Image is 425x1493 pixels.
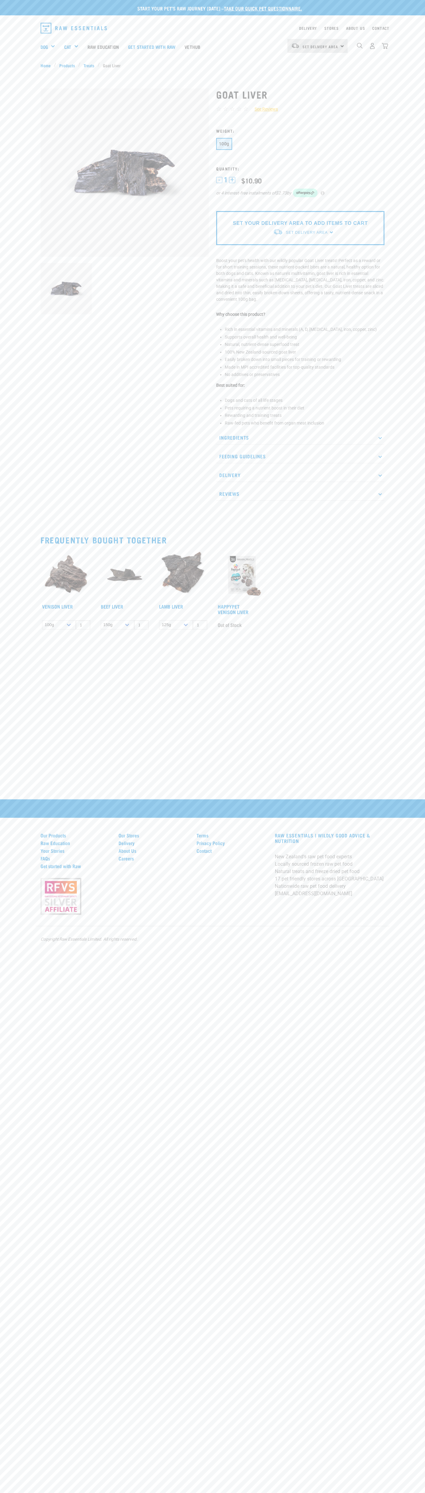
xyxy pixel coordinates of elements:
[197,840,267,846] a: Privacy Policy
[273,229,283,235] img: van-moving.png
[216,177,222,183] button: -
[41,863,111,869] a: Get started with Raw
[41,88,209,257] img: Goat Liver
[275,853,384,897] p: New Zealand's raw pet food experts Locally sourced frozen raw pet food Natural treats and freeze ...
[38,877,84,916] img: rfvs.png
[41,263,92,314] img: Goat Liver
[275,833,384,844] h3: RAW ESSENTIALS | Wildly Good Advice & Nutrition
[225,364,384,370] li: Made in MPI accredited facilities for top-quality standards
[216,449,384,463] p: Feeding Guidelines
[324,27,339,29] a: Stores
[216,383,245,388] strong: Best suited for:
[41,937,138,942] em: Copyright Raw Essentials Limited. All rights reserved.
[219,141,229,146] span: 100g
[216,166,384,171] h3: Quantity:
[218,620,242,629] span: Out of Stock
[229,177,235,183] button: +
[241,177,262,184] div: $10.90
[225,405,384,411] li: Pets requiring a nutrient boost in their diet
[216,549,267,601] img: Happy Pet Venison Liver New Package
[293,189,318,197] img: Afterpay
[216,128,384,133] h3: Weight:
[224,7,302,10] a: take our quick pet questionnaire.
[41,856,111,861] a: FAQs
[197,848,267,853] a: Contact
[236,105,242,112] span: ☆
[225,356,384,363] li: Easily broken down into small pieces for training or rewarding
[41,535,384,545] h2: Frequently bought together
[119,848,189,853] a: About Us
[233,220,368,227] p: SET YOUR DELIVERY AREA TO ADD ITEMS TO CART
[134,620,149,630] input: 1
[99,549,150,601] img: Beef Liver
[286,230,328,235] span: Set Delivery Area
[180,34,205,59] a: Vethub
[216,312,265,317] strong: Why choose this product?
[41,840,111,846] a: Raw Education
[216,431,384,445] p: Ingredients
[216,468,384,482] p: Delivery
[36,20,389,36] nav: dropdown navigation
[243,105,248,112] span: ☆
[41,23,107,33] img: Raw Essentials Logo
[119,833,189,838] a: Our Stores
[225,334,384,340] li: Supports overall health and well-being
[216,189,384,197] div: or 4 interest-free instalments of by
[80,62,98,69] a: Treats
[216,487,384,501] p: Reviews
[346,27,365,29] a: About Us
[372,27,389,29] a: Contact
[382,43,388,49] img: home-icon@2x.png
[41,848,111,853] a: Your Stories
[101,605,123,608] a: Beef Liver
[216,89,384,100] h1: Goat Liver
[225,412,384,419] li: Rewarding and training treats
[369,43,376,49] img: user.png
[216,138,232,150] button: 100g
[218,605,248,613] a: Happypet Venison Liver
[123,34,180,59] a: Get started with Raw
[223,105,228,112] span: ☆
[119,840,189,846] a: Delivery
[64,43,71,50] a: Cat
[225,349,384,355] li: 100% New Zealand-sourced goat liver
[41,43,48,50] a: Dog
[158,549,209,601] img: Beef Liver and Lamb Liver Treats
[299,27,317,29] a: Delivery
[42,605,73,608] a: Venison Liver
[41,62,384,69] nav: breadcrumbs
[41,62,54,69] a: Home
[225,341,384,348] li: Natural, nutrient-dense superfood treat
[76,620,90,630] input: 1
[225,371,384,378] li: No additives or preservatives
[357,43,363,49] img: home-icon-1@2x.png
[56,62,78,69] a: Products
[41,549,92,601] img: Pile Of Venison Liver For Pets
[216,105,221,112] span: ☆
[41,833,111,838] a: Our Products
[119,856,189,861] a: Careers
[276,190,287,196] span: $2.73
[291,43,299,49] img: van-moving.png
[225,326,384,333] li: Rich in essential vitamins and minerals (A, D, [MEDICAL_DATA], iron, copper, zinc)
[216,257,384,303] p: Boost your pet's health with our wildly popular Goat Liver treats! Perfect as a reward or for sho...
[225,420,384,426] li: Raw-fed pets who benefit from organ meat inclusion
[83,34,123,59] a: Raw Education
[302,45,338,48] span: Set Delivery Area
[193,620,207,630] input: 1
[159,605,183,608] a: Lamb Liver
[224,177,228,183] span: 1
[248,106,278,112] a: See Reviews
[225,397,384,404] li: Dogs and cats of all life stages
[197,833,267,838] a: Terms
[230,105,235,112] span: ☆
